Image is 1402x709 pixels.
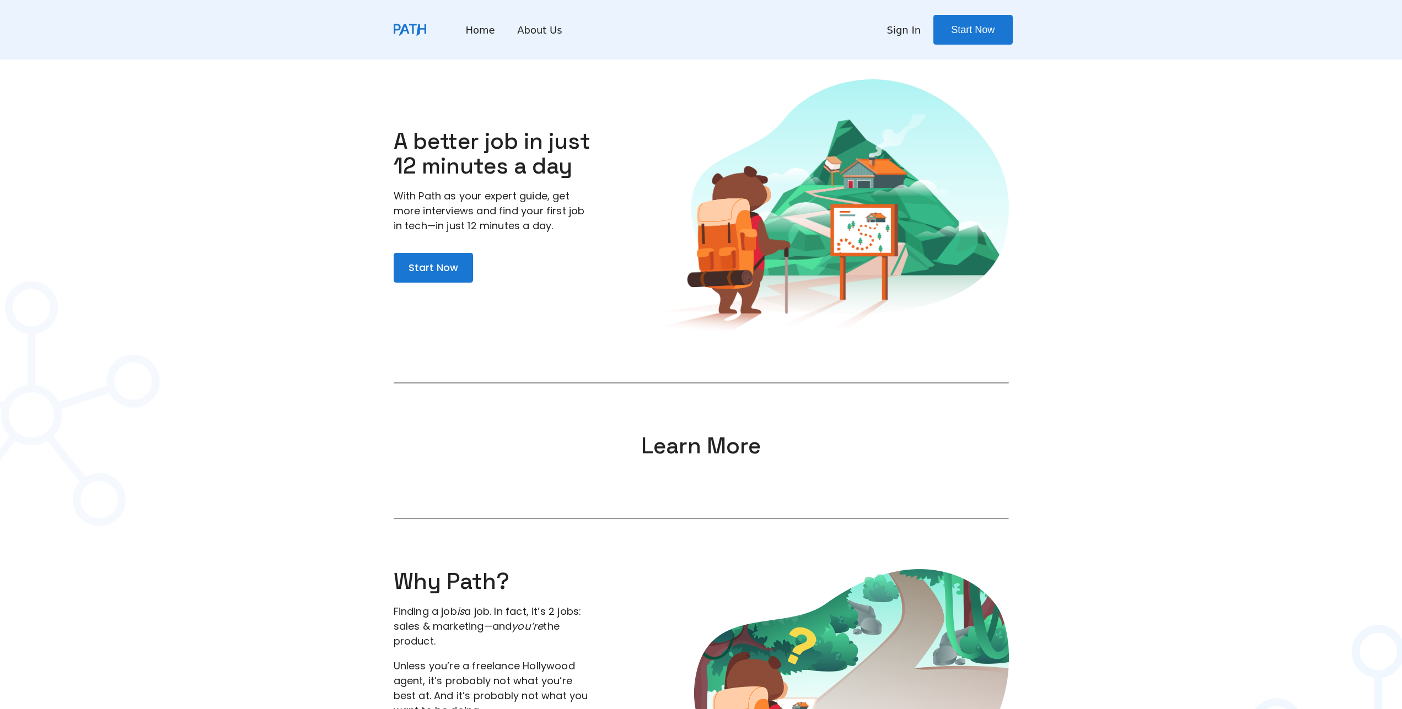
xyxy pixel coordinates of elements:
[409,262,458,274] span: Start Now
[457,604,464,618] em: is
[394,569,592,594] h1: Why Path?
[512,619,543,633] em: you’re
[394,604,592,648] p: Finding a job a job. In fact, it’s 2 jobs: sales & marketing—and the product.
[394,129,592,178] h1: A better job in just 12 minutes a day
[933,15,1013,45] button: Start Now
[641,434,761,458] h1: Learn More
[887,23,921,37] a: Sign In
[652,79,1009,331] img: Bear hiker looking up mountain
[466,24,495,36] a: Home
[517,24,562,36] a: About Us
[394,188,592,233] p: With Path as your expert guide, get more interviews and find your first job in tech—in just 12 mi...
[951,24,995,36] span: Start Now
[394,24,426,36] img: logo
[394,253,473,283] button: Start Now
